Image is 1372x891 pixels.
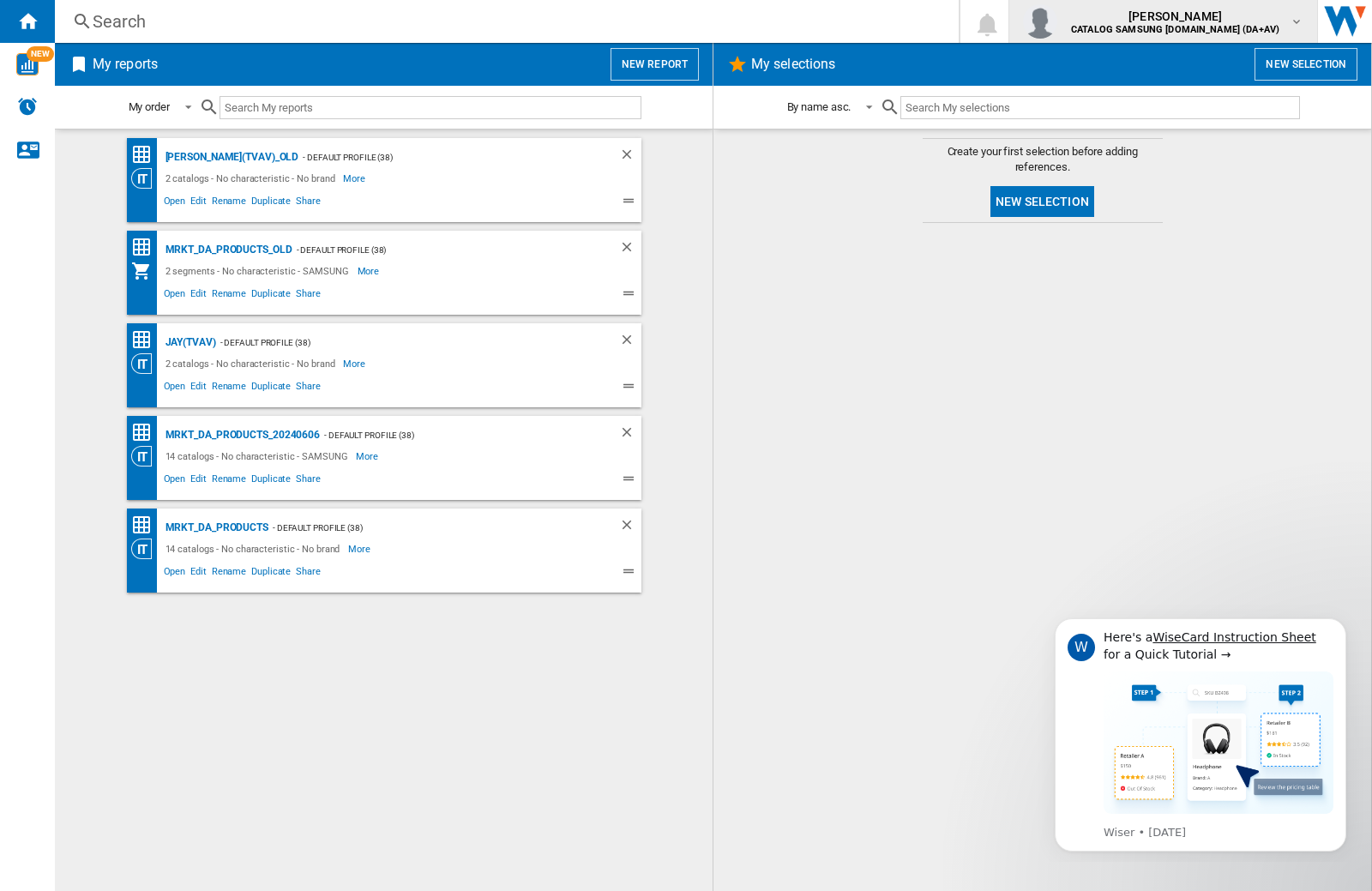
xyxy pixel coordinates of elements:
div: Price Matrix [131,237,161,258]
div: Price Matrix [131,422,161,443]
div: Delete [619,332,641,353]
iframe: Intercom notifications message [1029,603,1372,862]
span: Duplicate [249,286,293,306]
span: Rename [209,193,249,214]
div: Delete [619,147,641,168]
div: 2 catalogs - No characteristic - No brand [161,353,344,374]
span: Duplicate [249,471,293,491]
h2: My selections [748,48,839,81]
span: Open [161,378,189,399]
div: 2 catalogs - No characteristic - No brand [161,168,344,189]
span: More [356,446,381,467]
span: Rename [209,471,249,491]
button: New report [611,48,699,81]
div: - Default profile (38) [216,332,585,353]
span: NEW [27,46,54,62]
div: Delete [619,424,641,446]
span: Share [293,471,323,491]
span: [PERSON_NAME] [1071,8,1279,25]
span: Open [161,471,189,491]
div: [PERSON_NAME](TVAV)_old [161,147,299,168]
div: - Default profile (38) [298,147,584,168]
span: More [343,168,368,189]
div: Price Matrix [131,329,161,351]
span: Duplicate [249,563,293,584]
input: Search My reports [220,96,641,119]
b: CATALOG SAMSUNG [DOMAIN_NAME] (DA+AV) [1071,24,1279,35]
img: alerts-logo.svg [17,96,38,117]
span: Share [293,378,323,399]
span: Edit [188,286,209,306]
div: - Default profile (38) [320,424,584,446]
div: Delete [619,239,641,261]
div: MRKT_DA_PRODUCTS_OLD [161,239,292,261]
span: Open [161,563,189,584]
div: My order [129,100,170,113]
div: Price Matrix [131,515,161,536]
span: Share [293,193,323,214]
div: JAY(TVAV) [161,332,216,353]
div: Category View [131,539,161,559]
span: Edit [188,471,209,491]
span: Open [161,193,189,214]
div: Price Matrix [131,144,161,166]
span: Duplicate [249,378,293,399]
span: Edit [188,193,209,214]
span: More [343,353,368,374]
img: profile.jpg [1023,4,1057,39]
div: - Default profile (38) [268,517,585,539]
div: Category View [131,168,161,189]
button: New selection [1255,48,1357,81]
h2: My reports [89,48,161,81]
span: More [348,539,373,559]
span: Rename [209,563,249,584]
span: Rename [209,378,249,399]
div: My Assortment [131,261,161,281]
div: MRKT_DA_PRODUCTS_20240606 [161,424,321,446]
div: Delete [619,517,641,539]
img: wise-card.svg [16,53,39,75]
span: Create your first selection before adding references. [923,144,1163,175]
span: Open [161,286,189,306]
span: Edit [188,378,209,399]
div: 14 catalogs - No characteristic - No brand [161,539,349,559]
span: Edit [188,563,209,584]
span: More [358,261,382,281]
div: Category View [131,353,161,374]
button: New selection [990,186,1094,217]
div: MRKT_DA_PRODUCTS [161,517,268,539]
div: Search [93,9,914,33]
input: Search My selections [900,96,1299,119]
span: Duplicate [249,193,293,214]
span: Share [293,286,323,306]
div: Category View [131,446,161,467]
div: 14 catalogs - No characteristic - SAMSUNG [161,446,357,467]
span: Rename [209,286,249,306]
div: 2 segments - No characteristic - SAMSUNG [161,261,358,281]
span: Share [293,563,323,584]
div: - Default profile (38) [292,239,585,261]
div: By name asc. [787,100,851,113]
